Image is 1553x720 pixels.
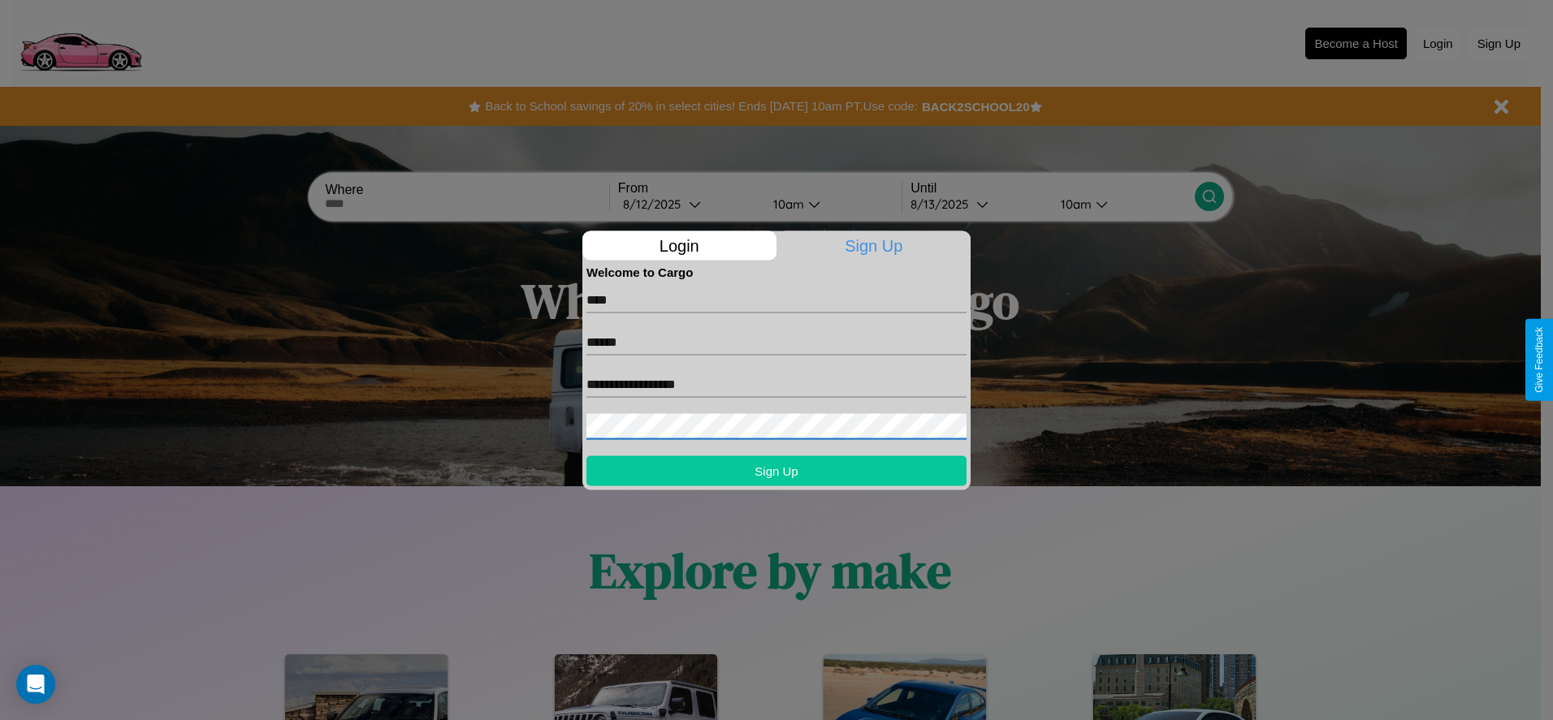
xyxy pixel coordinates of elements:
[586,455,967,485] button: Sign Up
[1534,327,1545,393] div: Give Feedback
[16,665,55,704] div: Open Intercom Messenger
[777,231,971,260] p: Sign Up
[586,265,967,278] h4: Welcome to Cargo
[582,231,776,260] p: Login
